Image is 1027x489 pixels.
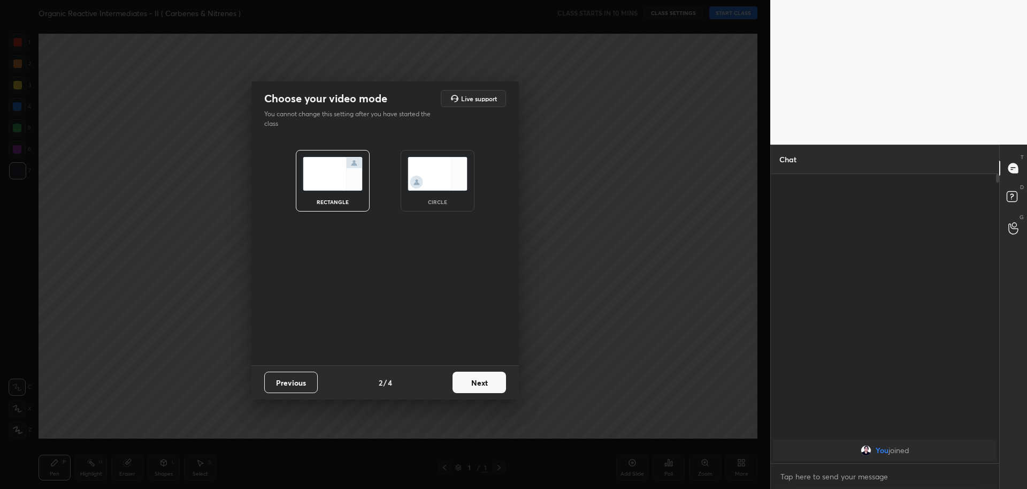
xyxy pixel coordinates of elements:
h2: Choose your video mode [264,92,387,106]
span: You [876,446,888,455]
p: T [1021,153,1024,161]
img: f09d9dab4b74436fa4823a0cd67107e0.jpg [861,445,871,456]
h4: 4 [388,377,392,388]
div: rectangle [311,199,354,205]
p: G [1020,213,1024,221]
div: circle [416,199,459,205]
h4: / [384,377,387,388]
img: circleScreenIcon.acc0effb.svg [408,157,467,191]
div: grid [771,438,999,463]
p: Chat [771,145,805,174]
img: normalScreenIcon.ae25ed63.svg [303,157,363,191]
button: Next [453,372,506,393]
button: Previous [264,372,318,393]
h5: Live support [461,95,497,102]
span: joined [888,446,909,455]
h4: 2 [379,377,382,388]
p: You cannot change this setting after you have started the class [264,109,438,129]
p: D [1020,183,1024,191]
